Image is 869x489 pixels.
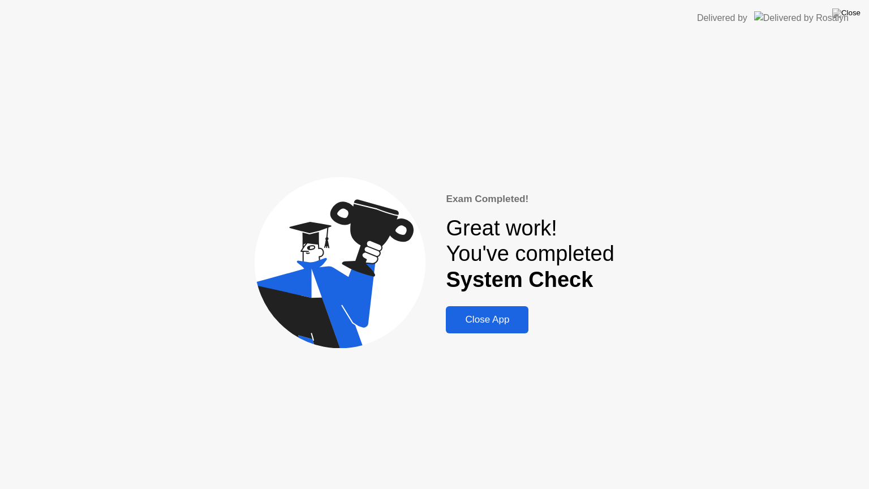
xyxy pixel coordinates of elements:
[697,11,747,25] div: Delivered by
[446,216,614,293] div: Great work! You've completed
[754,11,849,24] img: Delivered by Rosalyn
[446,268,593,291] b: System Check
[446,306,528,333] button: Close App
[449,314,525,325] div: Close App
[446,192,614,207] div: Exam Completed!
[832,8,861,18] img: Close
